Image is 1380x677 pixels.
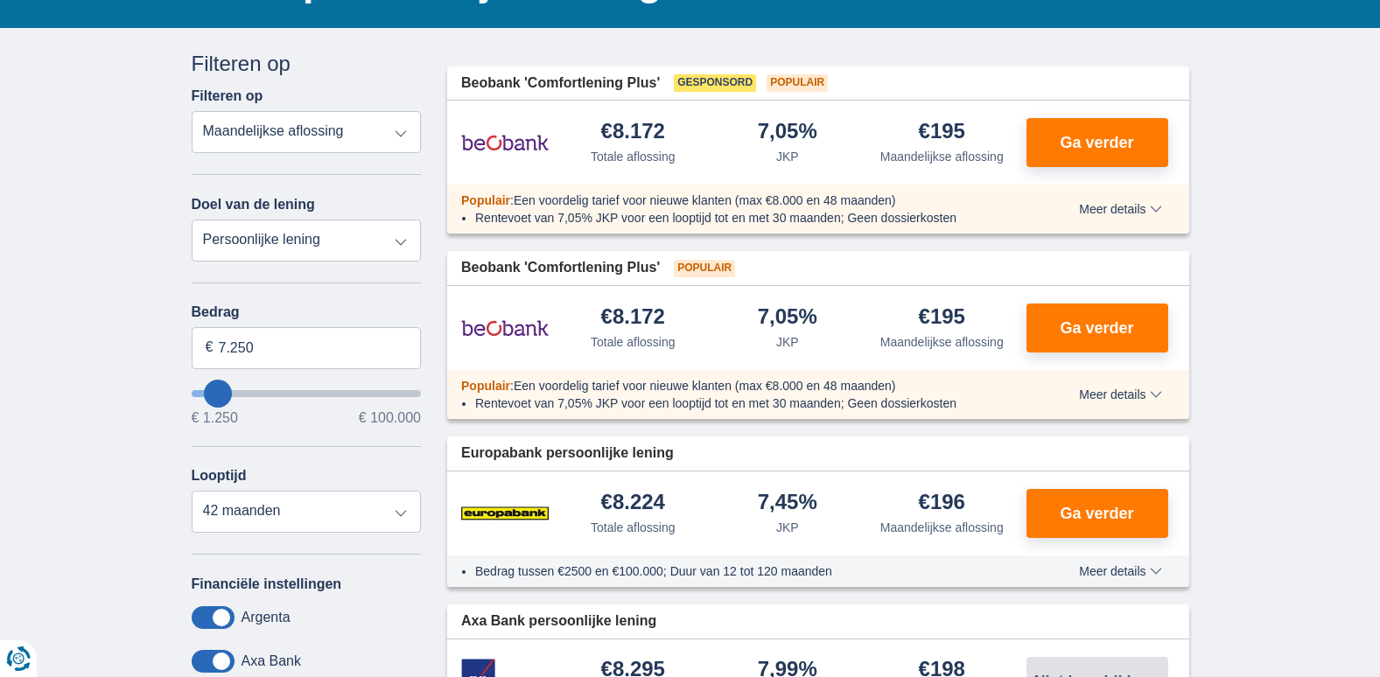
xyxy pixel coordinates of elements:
label: Financiële instellingen [192,576,342,592]
span: Een voordelig tarief voor nieuwe klanten (max €8.000 en 48 maanden) [514,193,896,207]
div: €195 [919,121,965,144]
span: Meer details [1079,388,1161,401]
button: Meer details [1066,564,1174,578]
span: Beobank 'Comfortlening Plus' [461,258,660,278]
label: Looptijd [192,468,247,484]
button: Meer details [1066,387,1174,401]
span: Ga verder [1060,135,1133,150]
li: Rentevoet van 7,05% JKP voor een looptijd tot en met 30 maanden; Geen dossierkosten [475,209,1015,227]
div: 7,05% [758,121,817,144]
div: Totale aflossing [591,148,676,165]
button: Meer details [1066,202,1174,216]
label: Doel van de lening [192,197,315,213]
span: Beobank 'Comfortlening Plus' [461,73,660,94]
label: Filteren op [192,88,263,104]
label: Bedrag [192,304,422,320]
div: €195 [919,306,965,330]
div: €8.224 [601,492,665,515]
div: Filteren op [192,49,422,79]
div: : [447,377,1029,394]
div: Totale aflossing [591,519,676,536]
div: €8.172 [601,121,665,144]
div: €196 [919,492,965,515]
span: Meer details [1079,203,1161,215]
span: Ga verder [1060,320,1133,336]
img: product.pl.alt Beobank [461,306,549,350]
div: JKP [776,148,799,165]
li: Rentevoet van 7,05% JKP voor een looptijd tot en met 30 maanden; Geen dossierkosten [475,394,1015,412]
span: € [206,338,214,358]
img: product.pl.alt Europabank [461,492,549,535]
span: Populair [674,260,735,277]
span: € 100.000 [359,411,421,425]
input: wantToBorrow [192,390,422,397]
div: 7,05% [758,306,817,330]
span: Populair [461,379,510,393]
span: Meer details [1079,565,1161,577]
button: Ga verder [1026,304,1168,352]
img: product.pl.alt Beobank [461,121,549,164]
span: Ga verder [1060,506,1133,521]
span: Gesponsord [674,74,756,92]
li: Bedrag tussen €2500 en €100.000; Duur van 12 tot 120 maanden [475,562,1015,580]
div: Maandelijkse aflossing [880,333,1004,351]
div: €8.172 [601,306,665,330]
label: Argenta [242,610,291,625]
span: Populair [767,74,828,92]
label: Axa Bank [242,653,301,669]
div: Totale aflossing [591,333,676,351]
div: Maandelijkse aflossing [880,148,1004,165]
div: 7,45% [758,492,817,515]
span: Een voordelig tarief voor nieuwe klanten (max €8.000 en 48 maanden) [514,379,896,393]
div: JKP [776,519,799,536]
div: Maandelijkse aflossing [880,519,1004,536]
span: Axa Bank persoonlijke lening [461,611,656,632]
div: : [447,192,1029,209]
span: Europabank persoonlijke lening [461,443,674,464]
span: Populair [461,193,510,207]
span: € 1.250 [192,411,238,425]
button: Ga verder [1026,118,1168,167]
div: JKP [776,333,799,351]
button: Ga verder [1026,489,1168,538]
